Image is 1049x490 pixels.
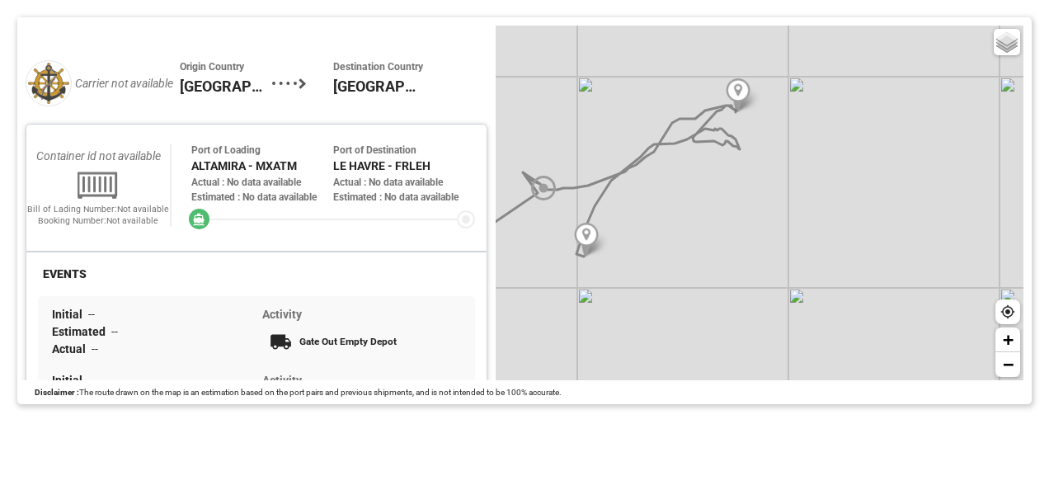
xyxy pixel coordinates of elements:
div: Bill of Lading Number: Not available [26,204,170,215]
div: Container id not available [26,144,170,167]
span: [GEOGRAPHIC_DATA] [180,75,272,97]
div: ALTAMIRA - MXATM [191,158,333,175]
div: LE HAVRE - FRLEH [333,158,475,175]
div: Actual : No data available [191,175,333,190]
span: Initial [52,308,88,321]
div: Booking Number: Not available [26,215,170,227]
span: Destination Country [333,60,426,75]
div: Actual : No data available [333,175,475,190]
span: Initial [52,374,88,387]
img: Marker [574,223,599,257]
div: Port of Loading [191,143,333,158]
img: Marker [726,78,750,112]
span: Gate Out Empty Depot [299,336,397,347]
div: Mexico [180,60,272,106]
span: -- [88,308,95,321]
span: Disclaimer : [35,388,79,397]
span: + [1003,329,1014,350]
div: EVENTS [38,264,92,285]
img: default.png [26,60,72,106]
a: Zoom out [995,352,1020,377]
span: Origin Country [180,60,272,75]
div: Estimated : No data available [333,190,475,205]
div: France [333,60,426,106]
span: Estimated [52,325,111,338]
span: -- [92,342,98,356]
span: -- [111,325,118,338]
div: Port of Destination [333,143,475,158]
span: Activity [262,374,302,387]
div: Carrier not available [75,75,180,92]
span: − [1003,354,1014,375]
span: The route drawn on the map is an estimation based on the port pairs and previous shipments, and i... [79,388,562,397]
div: Estimated : No data available [191,190,333,205]
span: [GEOGRAPHIC_DATA] [333,75,426,97]
a: Layers [994,29,1020,55]
span: -- [88,374,95,387]
span: Activity [262,308,302,321]
span: Actual [52,342,92,356]
a: Zoom in [995,327,1020,352]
